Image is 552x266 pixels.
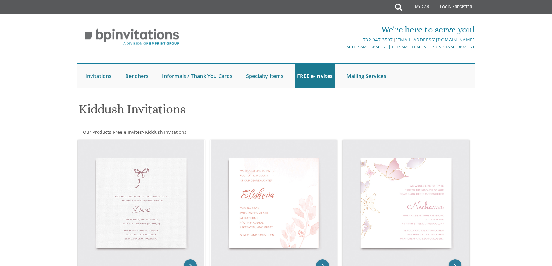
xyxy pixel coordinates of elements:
[160,64,234,88] a: Informals / Thank You Cards
[401,1,436,13] a: My Cart
[525,241,546,260] iframe: chat widget
[77,24,187,50] img: BP Invitation Loft
[396,37,475,43] a: [EMAIL_ADDRESS][DOMAIN_NAME]
[343,140,469,266] img: Kiddush Invitation Style 3
[78,140,204,266] img: Kiddush Invitation Style 1
[210,23,475,36] div: We're here to serve you!
[211,140,337,266] img: Kiddush Invitation Style 2
[77,129,276,135] div: :
[113,129,142,135] a: Free e-Invites
[78,102,338,121] h1: Kiddush Invitations
[84,64,113,88] a: Invitations
[363,37,393,43] a: 732.947.3597
[124,64,150,88] a: Benchers
[142,129,186,135] span: >
[82,129,111,135] a: Our Products
[210,36,475,44] div: |
[145,129,186,135] span: Kiddush Invitations
[345,64,388,88] a: Mailing Services
[295,64,335,88] a: FREE e-Invites
[144,129,186,135] a: Kiddush Invitations
[210,44,475,50] div: M-Th 9am - 5pm EST | Fri 9am - 1pm EST | Sun 11am - 3pm EST
[244,64,285,88] a: Specialty Items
